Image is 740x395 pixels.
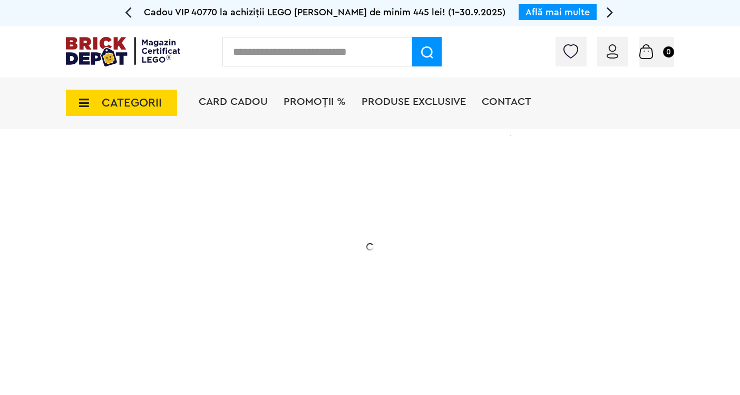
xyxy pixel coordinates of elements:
[141,235,352,279] h2: La două seturi LEGO de adulți achiziționate din selecție! În perioada 12 - [DATE]!
[362,97,466,107] a: Produse exclusive
[525,7,590,17] a: Află mai multe
[284,97,346,107] a: PROMOȚII %
[199,97,268,107] a: Card Cadou
[663,46,674,57] small: 0
[102,97,162,109] span: CATEGORII
[141,186,352,224] h1: 20% Reducere!
[482,97,531,107] a: Contact
[144,7,505,17] span: Cadou VIP 40770 la achiziții LEGO [PERSON_NAME] de minim 445 lei! (1-30.9.2025)
[141,303,352,316] div: Explorează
